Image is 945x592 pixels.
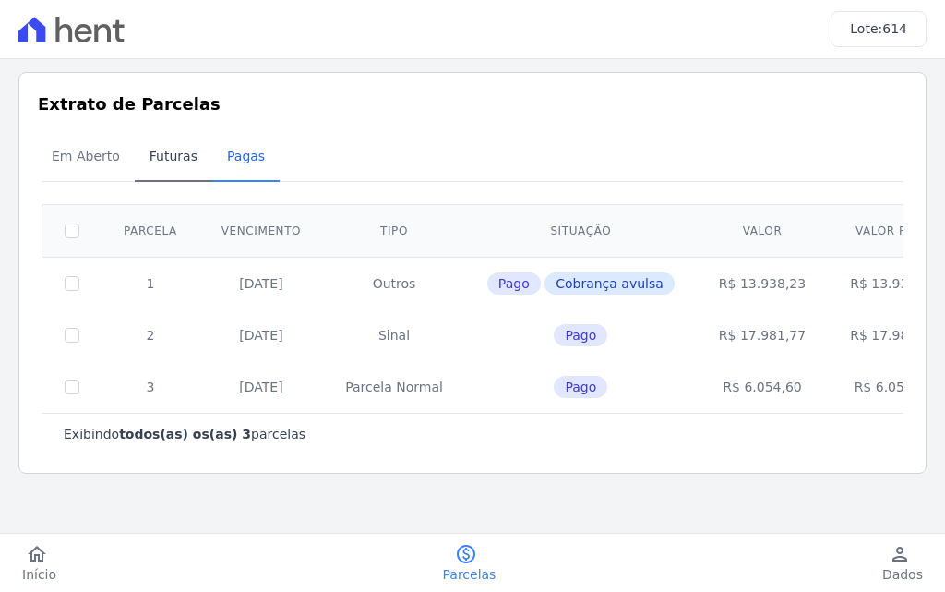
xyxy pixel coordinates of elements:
[38,91,907,116] h3: Extrato de Parcelas
[199,204,323,257] th: Vencimento
[102,257,199,309] td: 1
[22,565,56,584] span: Início
[102,309,199,361] td: 2
[323,257,465,309] td: Outros
[544,272,675,295] span: Cobrança avulsa
[64,425,305,443] p: Exibindo parcelas
[697,361,828,413] td: R$ 6.054,60
[554,376,607,398] span: Pago
[119,427,251,441] b: todos(as) os(as) 3
[487,272,541,295] span: Pago
[882,21,907,36] span: 614
[443,565,496,584] span: Parcelas
[323,204,465,257] th: Tipo
[212,134,280,182] a: Pagas
[65,380,79,394] input: Só é possível selecionar pagamentos em aberto
[41,138,131,175] span: Em Aberto
[697,204,828,257] th: Valor
[421,543,519,584] a: paidParcelas
[65,276,79,291] input: Só é possível selecionar pagamentos em aberto
[697,309,828,361] td: R$ 17.981,77
[102,361,199,413] td: 3
[554,324,607,346] span: Pago
[697,257,828,309] td: R$ 13.938,23
[199,361,323,413] td: [DATE]
[860,543,945,584] a: personDados
[65,328,79,343] input: Só é possível selecionar pagamentos em aberto
[138,138,209,175] span: Futuras
[199,257,323,309] td: [DATE]
[465,204,697,257] th: Situação
[135,134,212,182] a: Futuras
[216,138,276,175] span: Pagas
[323,309,465,361] td: Sinal
[199,309,323,361] td: [DATE]
[102,204,199,257] th: Parcela
[37,134,135,182] a: Em Aberto
[850,19,907,39] h3: Lote:
[455,543,477,565] i: paid
[26,543,48,565] i: home
[889,543,911,565] i: person
[882,565,923,584] span: Dados
[323,361,465,413] td: Parcela Normal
